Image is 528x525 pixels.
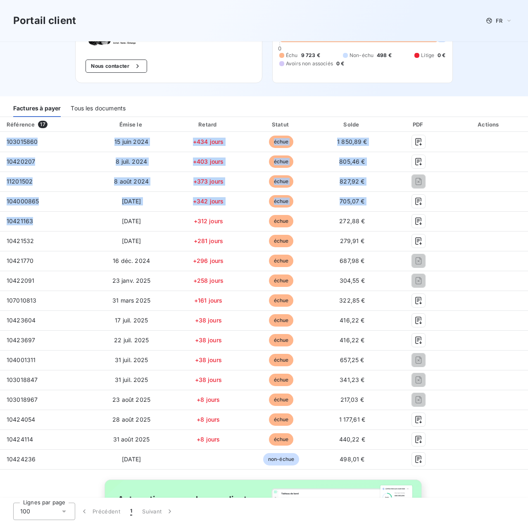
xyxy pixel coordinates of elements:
div: Retard [173,120,243,129]
span: 498,01 € [340,456,364,463]
span: 1 850,89 € [337,138,367,145]
span: échue [269,413,294,426]
span: +8 jours [197,436,220,443]
span: +312 jours [194,217,224,224]
span: 657,25 € [340,356,364,363]
span: échue [269,235,294,247]
span: 103015860 [7,138,38,145]
span: 31 mars 2025 [112,297,150,304]
span: 103018847 [7,376,38,383]
span: échue [269,274,294,287]
span: 217,03 € [340,396,364,403]
span: [DATE] [122,217,141,224]
span: 28 août 2025 [112,416,150,423]
span: 827,92 € [340,178,364,185]
span: 322,85 € [339,297,365,304]
span: 104001311 [7,356,36,363]
button: Nous contacter [86,60,147,73]
span: 705,07 € [340,198,364,205]
span: échue [269,136,294,148]
span: 10424114 [7,436,33,443]
span: 10422091 [7,277,34,284]
span: 341,23 € [340,376,364,383]
span: +434 jours [193,138,224,145]
span: échue [269,314,294,327]
span: échue [269,354,294,366]
span: 23 janv. 2025 [112,277,151,284]
span: 0 [278,45,281,52]
span: 10421770 [7,257,33,264]
span: 279,91 € [340,237,364,244]
span: 31 août 2025 [113,436,150,443]
span: 8 juil. 2024 [116,158,147,165]
span: 805,46 € [339,158,365,165]
div: Solde [319,120,385,129]
span: 10421532 [7,237,34,244]
span: 1 177,61 € [339,416,366,423]
span: [DATE] [122,237,141,244]
span: non-échue [263,453,299,465]
span: +8 jours [197,396,220,403]
span: échue [269,433,294,446]
div: Tous les documents [71,100,126,117]
h3: Portail client [13,13,76,28]
span: 10420207 [7,158,35,165]
span: Échu [286,52,298,59]
span: Litige [421,52,434,59]
span: 8 août 2024 [114,178,149,185]
span: 498 € [377,52,392,59]
span: 31 juil. 2025 [115,356,148,363]
span: +373 jours [193,178,224,185]
span: +38 jours [195,376,222,383]
span: 10424236 [7,456,36,463]
span: Non-échu [350,52,373,59]
span: 17 juil. 2025 [115,317,148,324]
span: échue [269,175,294,188]
div: Factures à payer [13,100,61,117]
span: 31 juil. 2025 [115,376,148,383]
span: +258 jours [193,277,224,284]
span: 23 août 2025 [112,396,150,403]
span: 272,88 € [339,217,365,224]
span: Avoirs non associés [286,60,333,67]
span: échue [269,294,294,307]
span: +342 jours [193,198,224,205]
span: +38 jours [195,356,222,363]
span: +38 jours [195,336,222,344]
span: échue [269,374,294,386]
span: +38 jours [195,317,222,324]
span: +403 jours [193,158,224,165]
span: 10421163 [7,217,33,224]
span: [DATE] [122,198,141,205]
div: Statut [247,120,315,129]
span: [DATE] [122,456,141,463]
span: +8 jours [197,416,220,423]
span: 9 723 € [301,52,320,59]
button: 1 [125,503,137,520]
span: 304,55 € [340,277,365,284]
span: 416,22 € [340,317,364,324]
span: 10423697 [7,336,35,344]
span: 687,98 € [340,257,364,264]
span: 16 déc. 2024 [113,257,150,264]
span: 0 € [336,60,344,67]
button: Suivant [137,503,179,520]
span: +281 jours [194,237,224,244]
span: 1 [130,507,132,515]
span: 0 € [438,52,445,59]
div: Actions [452,120,526,129]
span: 22 juil. 2025 [114,336,149,344]
span: +296 jours [193,257,224,264]
span: 103018967 [7,396,38,403]
span: 104000865 [7,198,39,205]
span: échue [269,334,294,346]
span: +161 jours [194,297,223,304]
span: échue [269,215,294,227]
span: 11201502 [7,178,33,185]
span: 10424054 [7,416,35,423]
span: échue [269,195,294,208]
span: échue [269,394,294,406]
div: Référence [7,121,35,128]
span: échue [269,155,294,168]
div: PDF [389,120,449,129]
